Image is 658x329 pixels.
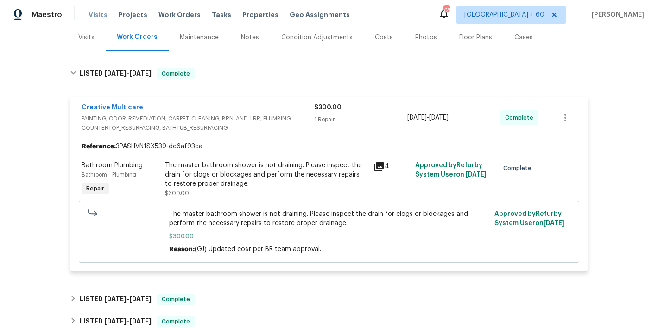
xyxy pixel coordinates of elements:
[503,164,535,173] span: Complete
[505,113,537,122] span: Complete
[514,33,533,42] div: Cases
[117,32,158,42] div: Work Orders
[443,6,449,15] div: 729
[32,10,62,19] span: Maestro
[104,318,127,324] span: [DATE]
[158,295,194,304] span: Complete
[466,171,487,178] span: [DATE]
[70,138,588,155] div: 3PASHVN1SX539-de6af93ea
[78,33,95,42] div: Visits
[429,114,449,121] span: [DATE]
[407,113,449,122] span: -
[104,296,152,302] span: -
[314,104,342,111] span: $300.00
[165,190,189,196] span: $300.00
[80,316,152,327] h6: LISTED
[459,33,492,42] div: Floor Plans
[180,33,219,42] div: Maintenance
[104,70,127,76] span: [DATE]
[375,33,393,42] div: Costs
[82,172,136,177] span: Bathroom - Plumbing
[129,318,152,324] span: [DATE]
[169,246,195,253] span: Reason:
[158,10,201,19] span: Work Orders
[212,12,231,18] span: Tasks
[314,115,407,124] div: 1 Repair
[104,70,152,76] span: -
[67,288,591,310] div: LISTED [DATE]-[DATE]Complete
[82,142,116,151] b: Reference:
[373,161,410,172] div: 4
[464,10,544,19] span: [GEOGRAPHIC_DATA] + 60
[407,114,427,121] span: [DATE]
[104,318,152,324] span: -
[242,10,278,19] span: Properties
[80,68,152,79] h6: LISTED
[544,220,564,227] span: [DATE]
[415,33,437,42] div: Photos
[158,69,194,78] span: Complete
[290,10,350,19] span: Geo Assignments
[281,33,353,42] div: Condition Adjustments
[494,211,564,227] span: Approved by Refurby System User on
[82,114,314,133] span: PAINTING, ODOR_REMEDIATION, CARPET_CLEANING, BRN_AND_LRR, PLUMBING, COUNTERTOP_RESURFACING, BATHT...
[158,317,194,326] span: Complete
[129,296,152,302] span: [DATE]
[129,70,152,76] span: [DATE]
[82,104,143,111] a: Creative Multicare
[169,209,489,228] span: The master bathroom shower is not draining. Please inspect the drain for clogs or blockages and p...
[82,162,143,169] span: Bathroom Plumbing
[82,184,108,193] span: Repair
[169,232,489,241] span: $300.00
[104,296,127,302] span: [DATE]
[89,10,108,19] span: Visits
[80,294,152,305] h6: LISTED
[588,10,644,19] span: [PERSON_NAME]
[415,162,487,178] span: Approved by Refurby System User on
[67,59,591,89] div: LISTED [DATE]-[DATE]Complete
[195,246,321,253] span: (GJ) Updated cost per BR team approval.
[241,33,259,42] div: Notes
[119,10,147,19] span: Projects
[165,161,368,189] div: The master bathroom shower is not draining. Please inspect the drain for clogs or blockages and p...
